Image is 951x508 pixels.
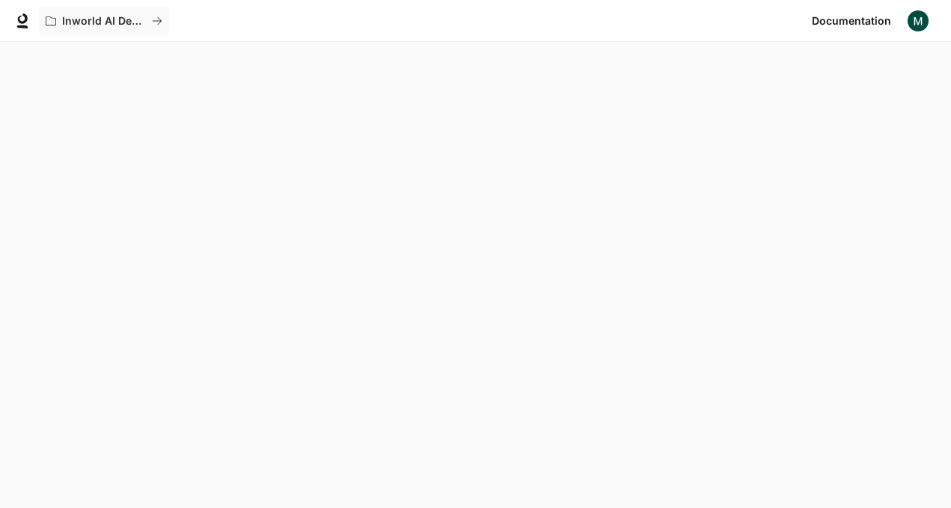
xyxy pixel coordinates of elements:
a: Documentation [806,6,897,36]
p: Inworld AI Demos [62,15,146,28]
button: All workspaces [39,6,169,36]
button: User avatar [903,6,933,36]
img: User avatar [908,10,929,31]
span: Documentation [812,12,891,31]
